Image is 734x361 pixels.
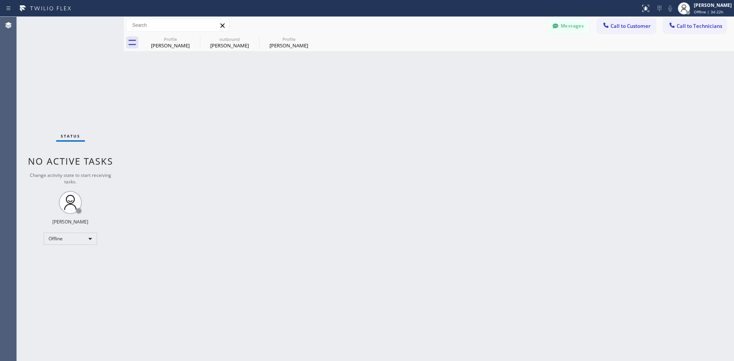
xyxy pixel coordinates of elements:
[663,19,726,33] button: Call to Technicians
[611,23,651,29] span: Call to Customer
[201,36,258,42] div: outbound
[141,42,199,49] div: [PERSON_NAME]
[260,34,318,51] div: Edward Tang
[61,133,80,139] span: Status
[28,155,113,167] span: No active tasks
[30,172,111,185] span: Change activity state to start receiving tasks.
[141,34,199,51] div: Richard Ruby
[597,19,656,33] button: Call to Customer
[547,19,589,33] button: Messages
[260,42,318,49] div: [PERSON_NAME]
[52,219,88,225] div: [PERSON_NAME]
[694,2,732,8] div: [PERSON_NAME]
[260,36,318,42] div: Profile
[44,233,97,245] div: Offline
[201,42,258,49] div: [PERSON_NAME]
[665,3,676,14] button: Mute
[201,34,258,51] div: Daryl Danser
[677,23,722,29] span: Call to Technicians
[127,19,229,31] input: Search
[141,36,199,42] div: Profile
[694,9,723,15] span: Offline | 3d 22h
